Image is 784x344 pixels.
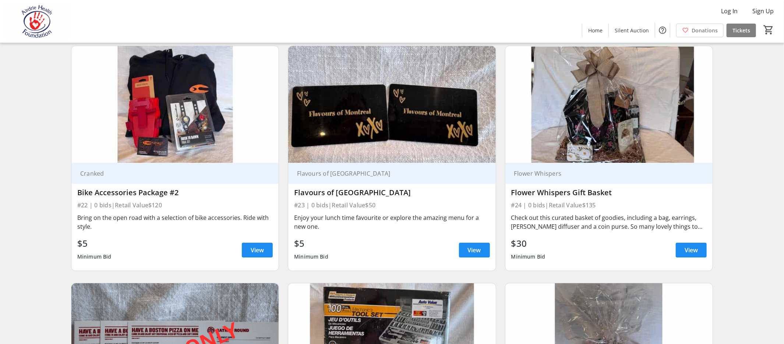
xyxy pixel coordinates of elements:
[732,27,750,34] span: Tickets
[721,7,738,15] span: Log In
[727,24,756,37] a: Tickets
[685,246,698,255] span: View
[77,200,273,210] div: #22 | 0 bids | Retail Value $120
[676,24,724,37] a: Donations
[762,23,775,36] button: Cart
[692,27,718,34] span: Donations
[294,170,481,177] div: Flavours of [GEOGRAPHIC_DATA]
[588,27,603,34] span: Home
[251,246,264,255] span: View
[242,243,273,257] a: View
[71,46,279,163] img: Bike Accessories Package #2
[511,188,707,197] div: Flower Whispers Gift Basket
[294,200,490,210] div: #23 | 0 bids | Retail Value $50
[77,237,112,250] div: $5
[715,5,744,17] button: Log In
[459,243,490,257] a: View
[77,170,264,177] div: Cranked
[511,170,698,177] div: Flower Whispers
[468,246,481,255] span: View
[294,250,328,263] div: Minimum Bid
[676,243,707,257] a: View
[746,5,780,17] button: Sign Up
[511,213,707,231] div: Check out this curated basket of goodies, including a bag, earrings, [PERSON_NAME] diffuser and a...
[77,188,273,197] div: Bike Accessories Package #2
[511,250,545,263] div: Minimum Bid
[655,23,670,38] button: Help
[505,46,713,163] img: Flower Whispers Gift Basket
[294,213,490,231] div: Enjoy your lunch time favourite or explore the amazing menu for a new one.
[4,3,70,40] img: Airdrie Health Foundation's Logo
[609,24,655,37] a: Silent Auction
[294,188,490,197] div: Flavours of [GEOGRAPHIC_DATA]
[294,237,328,250] div: $5
[77,250,112,263] div: Minimum Bid
[288,46,495,163] img: Flavours of Montreal
[582,24,608,37] a: Home
[511,237,545,250] div: $30
[77,213,273,231] div: Bring on the open road with a selection of bike accessories. Ride with style.
[615,27,649,34] span: Silent Auction
[752,7,774,15] span: Sign Up
[511,200,707,210] div: #24 | 0 bids | Retail Value $135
